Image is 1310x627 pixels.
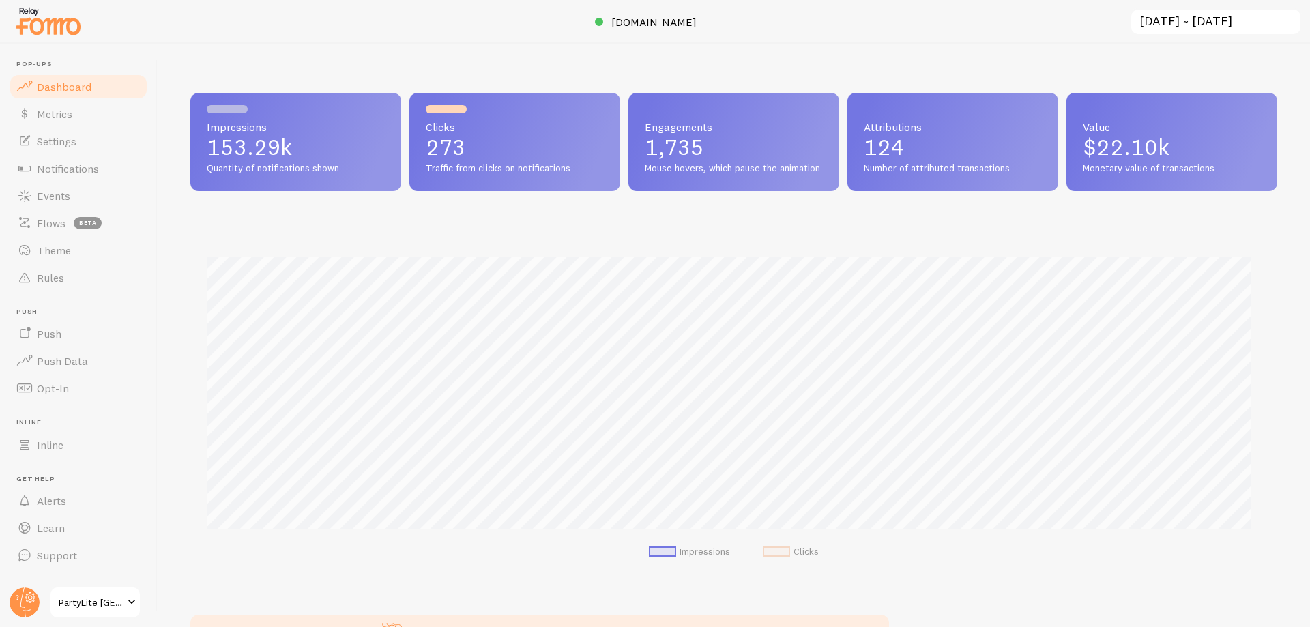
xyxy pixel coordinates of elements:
[37,162,99,175] span: Notifications
[8,514,149,542] a: Learn
[14,3,83,38] img: fomo-relay-logo-orange.svg
[207,121,385,132] span: Impressions
[1083,162,1261,175] span: Monetary value of transactions
[74,217,102,229] span: beta
[645,162,823,175] span: Mouse hovers, which pause the animation
[207,162,385,175] span: Quantity of notifications shown
[37,354,88,368] span: Push Data
[8,264,149,291] a: Rules
[426,162,604,175] span: Traffic from clicks on notifications
[1083,121,1261,132] span: Value
[37,549,77,562] span: Support
[37,521,65,535] span: Learn
[1083,134,1169,160] span: $22.10k
[37,134,76,148] span: Settings
[426,136,604,158] p: 273
[864,121,1042,132] span: Attributions
[8,431,149,458] a: Inline
[37,216,65,230] span: Flows
[8,487,149,514] a: Alerts
[37,244,71,257] span: Theme
[8,182,149,209] a: Events
[16,60,149,69] span: Pop-ups
[16,308,149,317] span: Push
[37,327,61,340] span: Push
[8,237,149,264] a: Theme
[37,107,72,121] span: Metrics
[763,546,819,558] li: Clicks
[49,586,141,619] a: PartyLite [GEOGRAPHIC_DATA]
[8,209,149,237] a: Flows beta
[864,136,1042,158] p: 124
[16,475,149,484] span: Get Help
[649,546,730,558] li: Impressions
[645,136,823,158] p: 1,735
[59,594,123,611] span: PartyLite [GEOGRAPHIC_DATA]
[8,347,149,375] a: Push Data
[37,80,91,93] span: Dashboard
[37,271,64,285] span: Rules
[16,418,149,427] span: Inline
[864,162,1042,175] span: Number of attributed transactions
[8,155,149,182] a: Notifications
[37,494,66,508] span: Alerts
[207,136,385,158] p: 153.29k
[37,381,69,395] span: Opt-In
[8,375,149,402] a: Opt-In
[8,100,149,128] a: Metrics
[37,189,70,203] span: Events
[426,121,604,132] span: Clicks
[8,542,149,569] a: Support
[37,438,63,452] span: Inline
[8,320,149,347] a: Push
[8,128,149,155] a: Settings
[645,121,823,132] span: Engagements
[8,73,149,100] a: Dashboard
